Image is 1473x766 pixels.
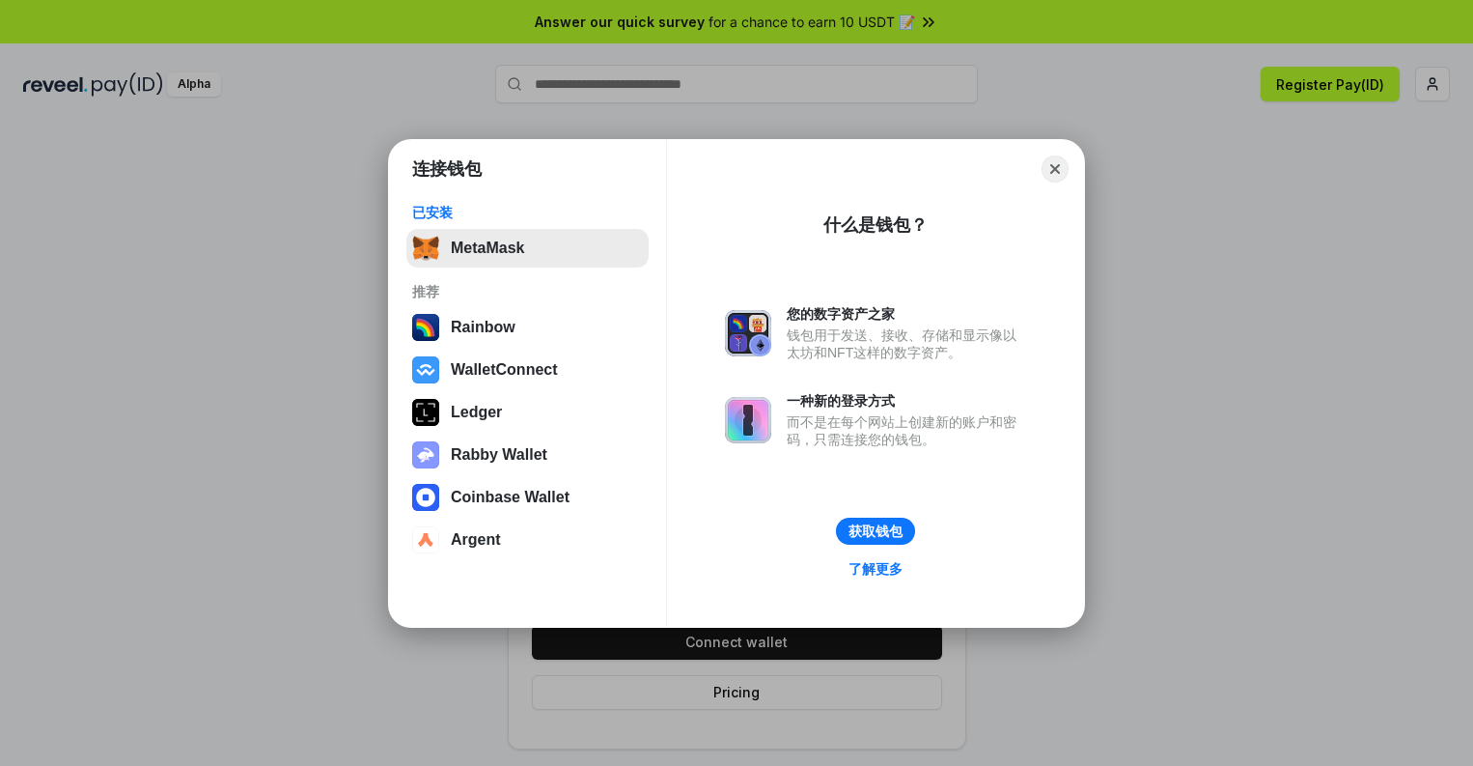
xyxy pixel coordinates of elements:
button: WalletConnect [406,351,649,389]
div: 已安装 [412,204,643,221]
div: Rainbow [451,319,515,336]
img: svg+xml,%3Csvg%20xmlns%3D%22http%3A%2F%2Fwww.w3.org%2F2000%2Fsvg%22%20fill%3D%22none%22%20viewBox... [725,310,771,356]
h1: 连接钱包 [412,157,482,181]
div: Coinbase Wallet [451,489,570,506]
img: svg+xml,%3Csvg%20width%3D%2228%22%20height%3D%2228%22%20viewBox%3D%220%200%2028%2028%22%20fill%3D... [412,484,439,511]
div: 而不是在每个网站上创建新的账户和密码，只需连接您的钱包。 [787,413,1026,448]
div: MetaMask [451,240,524,257]
a: 了解更多 [837,556,914,582]
button: Rainbow [406,308,649,347]
button: Coinbase Wallet [406,478,649,517]
img: svg+xml,%3Csvg%20fill%3D%22none%22%20height%3D%2233%22%20viewBox%3D%220%200%2035%2033%22%20width%... [412,235,439,262]
div: Rabby Wallet [451,446,547,464]
div: 什么是钱包？ [823,213,928,237]
button: 获取钱包 [836,518,915,545]
img: svg+xml,%3Csvg%20xmlns%3D%22http%3A%2F%2Fwww.w3.org%2F2000%2Fsvg%22%20fill%3D%22none%22%20viewBox... [725,397,771,443]
div: WalletConnect [451,361,558,379]
button: Argent [406,521,649,559]
div: 一种新的登录方式 [787,392,1026,410]
button: MetaMask [406,229,649,268]
div: 了解更多 [848,560,903,578]
button: Ledger [406,393,649,432]
button: Rabby Wallet [406,436,649,474]
div: 推荐 [412,283,643,300]
img: svg+xml,%3Csvg%20width%3D%22120%22%20height%3D%22120%22%20viewBox%3D%220%200%20120%20120%22%20fil... [412,314,439,341]
div: 您的数字资产之家 [787,305,1026,323]
img: svg+xml,%3Csvg%20width%3D%2228%22%20height%3D%2228%22%20viewBox%3D%220%200%2028%2028%22%20fill%3D... [412,526,439,553]
button: Close [1042,156,1069,183]
div: 获取钱包 [848,523,903,540]
img: svg+xml,%3Csvg%20width%3D%2228%22%20height%3D%2228%22%20viewBox%3D%220%200%2028%2028%22%20fill%3D... [412,356,439,383]
div: Argent [451,531,501,549]
div: Ledger [451,404,502,421]
img: svg+xml,%3Csvg%20xmlns%3D%22http%3A%2F%2Fwww.w3.org%2F2000%2Fsvg%22%20fill%3D%22none%22%20viewBox... [412,441,439,468]
div: 钱包用于发送、接收、存储和显示像以太坊和NFT这样的数字资产。 [787,326,1026,361]
img: svg+xml,%3Csvg%20xmlns%3D%22http%3A%2F%2Fwww.w3.org%2F2000%2Fsvg%22%20width%3D%2228%22%20height%3... [412,399,439,426]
